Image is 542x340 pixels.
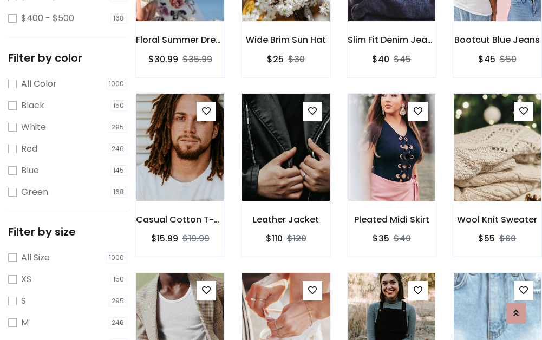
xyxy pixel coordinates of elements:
[151,233,178,244] h6: $15.99
[106,79,128,89] span: 1000
[109,143,128,154] span: 246
[110,274,128,285] span: 150
[241,35,330,45] h6: Wide Brim Sun Hat
[21,164,39,177] label: Blue
[21,273,31,286] label: XS
[21,99,44,112] label: Black
[348,214,436,225] h6: Pleated Midi Skirt
[453,35,541,45] h6: Bootcut Blue Jeans
[148,54,178,64] h6: $30.99
[8,51,127,64] h5: Filter by color
[136,214,224,225] h6: Casual Cotton T-Shirt
[500,53,517,66] del: $50
[110,187,128,198] span: 168
[267,54,284,64] h6: $25
[182,232,210,245] del: $19.99
[499,232,516,245] del: $60
[8,225,127,238] h5: Filter by size
[241,214,330,225] h6: Leather Jacket
[110,13,128,24] span: 168
[21,77,57,90] label: All Color
[348,35,436,45] h6: Slim Fit Denim Jeans
[136,35,224,45] h6: Floral Summer Dress
[21,186,48,199] label: Green
[21,121,46,134] label: White
[21,142,37,155] label: Red
[287,232,306,245] del: $120
[110,165,128,176] span: 145
[394,232,411,245] del: $40
[478,233,495,244] h6: $55
[109,317,128,328] span: 246
[266,233,283,244] h6: $110
[21,295,26,308] label: S
[288,53,305,66] del: $30
[453,214,541,225] h6: Wool Knit Sweater
[106,252,128,263] span: 1000
[478,54,495,64] h6: $45
[182,53,212,66] del: $35.99
[110,100,128,111] span: 150
[372,54,389,64] h6: $40
[21,316,29,329] label: M
[109,296,128,306] span: 295
[373,233,389,244] h6: $35
[394,53,411,66] del: $45
[109,122,128,133] span: 295
[21,12,74,25] label: $400 - $500
[21,251,50,264] label: All Size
